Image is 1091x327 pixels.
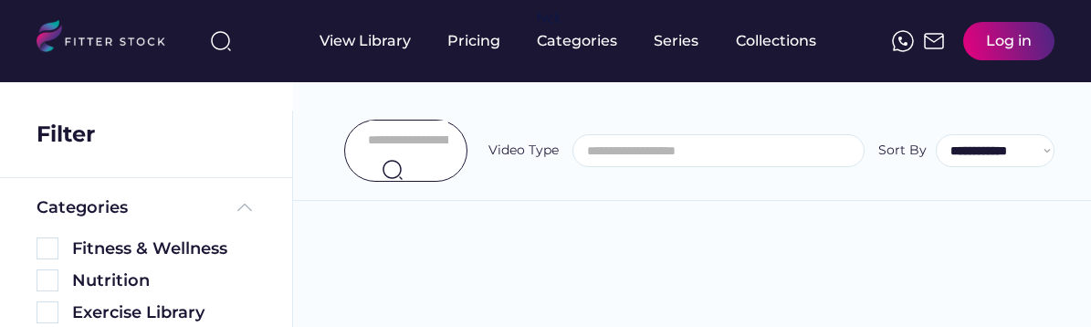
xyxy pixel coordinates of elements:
div: Exercise Library [72,301,256,324]
img: Rectangle%205126.svg [37,237,58,259]
div: Filter [37,119,95,150]
img: Frame%2051.svg [923,30,945,52]
img: Rectangle%205126.svg [37,301,58,323]
img: meteor-icons_whatsapp%20%281%29.svg [892,30,914,52]
div: Categories [37,196,128,219]
div: Pricing [447,31,500,51]
div: Series [654,31,699,51]
div: fvck [537,9,561,27]
div: Log in [986,31,1032,51]
img: Frame%20%285%29.svg [234,196,256,218]
img: search-normal%203.svg [210,30,232,52]
img: Rectangle%205126.svg [37,269,58,291]
div: Categories [537,31,617,51]
img: LOGO.svg [37,20,181,58]
div: Video Type [488,142,559,160]
div: View Library [320,31,411,51]
div: Nutrition [72,269,256,292]
img: search-normal.svg [382,159,404,181]
div: Fitness & Wellness [72,237,256,260]
div: Collections [736,31,816,51]
div: Sort By [878,142,927,160]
